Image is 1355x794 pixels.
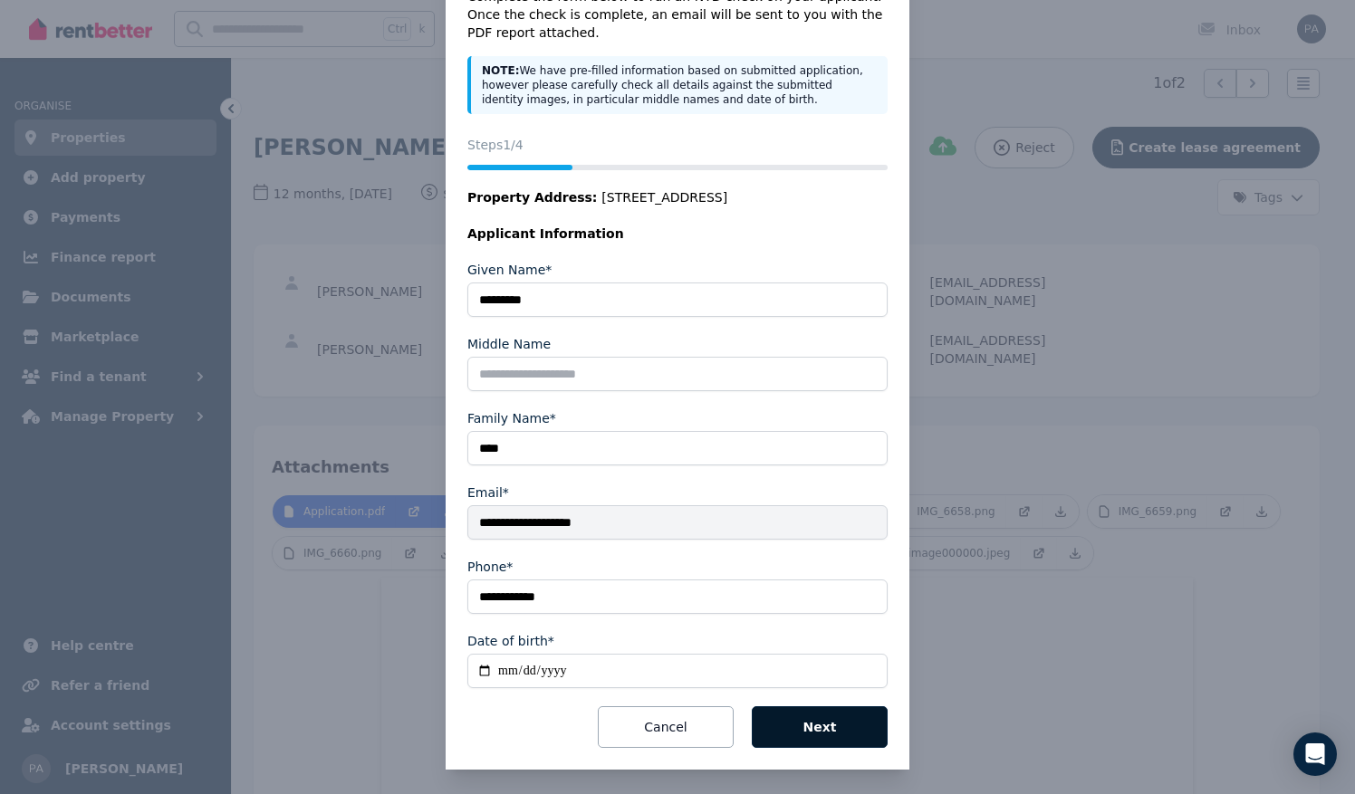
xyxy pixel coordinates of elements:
span: [STREET_ADDRESS] [601,188,727,206]
label: Family Name* [467,409,556,427]
label: Phone* [467,558,513,576]
label: Given Name* [467,261,552,279]
span: Property Address: [467,190,597,205]
legend: Applicant Information [467,225,888,243]
button: Cancel [598,706,734,748]
label: Middle Name [467,335,551,353]
div: Open Intercom Messenger [1293,732,1337,776]
button: Next [752,706,888,748]
p: Steps 1 /4 [467,136,888,154]
label: Email* [467,483,509,502]
strong: NOTE: [482,64,519,77]
div: We have pre-filled information based on submitted application, however please carefully check all... [467,56,888,114]
label: Date of birth* [467,632,554,650]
